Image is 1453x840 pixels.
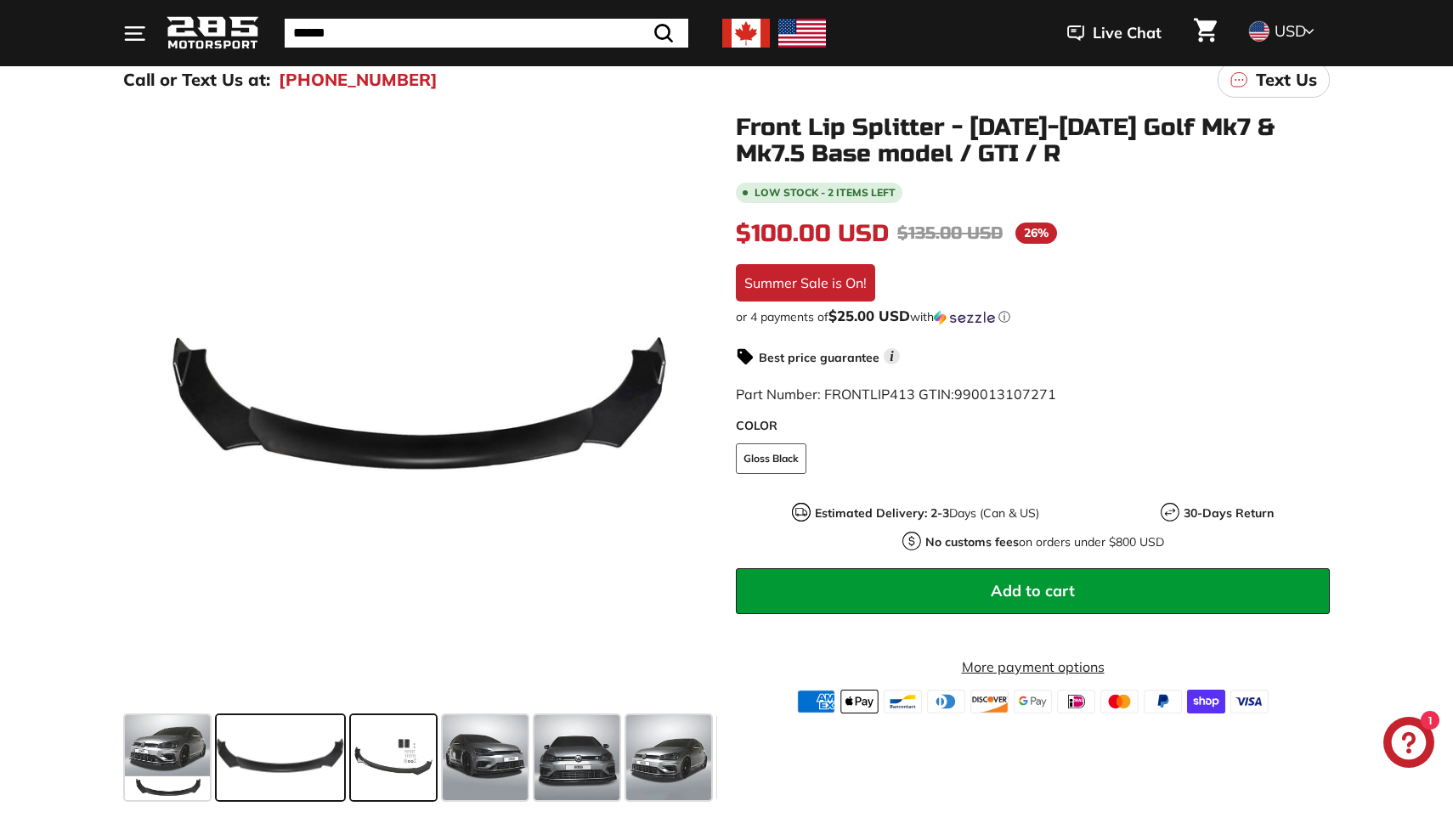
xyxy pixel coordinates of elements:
[797,690,835,713] img: american_express
[1100,690,1139,713] img: master
[1045,12,1184,54] button: Live Chat
[755,188,896,198] span: Low stock - 2 items left
[1015,223,1057,244] span: 26%
[736,417,1330,435] label: COLOR
[759,350,879,365] strong: Best price guarantee
[991,581,1075,600] span: Add to cart
[736,308,1330,325] div: or 4 payments of$25.00 USDwithSezzle Click to learn more about Sezzle
[828,307,910,324] span: $25.00 USD
[736,568,1330,614] button: Add to cart
[897,223,1003,244] span: $135.00 USD
[166,14,259,54] img: Logo_285_Motorsport_areodynamics_components
[736,657,1330,677] a: More payment options
[736,264,875,302] div: Summer Sale is On!
[1275,21,1306,41] span: USD
[1093,22,1162,44] span: Live Chat
[1184,505,1274,521] strong: 30-Days Return
[1187,690,1225,713] img: shopify_pay
[934,310,995,325] img: Sezzle
[925,533,1164,551] p: on orders under $800 USD
[736,219,889,248] span: $100.00 USD
[1218,62,1330,98] a: Text Us
[1256,67,1317,93] p: Text Us
[1144,690,1182,713] img: paypal
[815,505,949,521] strong: Estimated Delivery: 2-3
[925,534,1019,550] strong: No customs fees
[1057,690,1095,713] img: ideal
[815,505,1039,522] p: Days (Can & US)
[840,690,879,713] img: apple_pay
[1184,4,1227,62] a: Cart
[884,348,900,364] span: i
[927,690,965,713] img: diners_club
[736,308,1330,325] div: or 4 payments of with
[736,386,1056,403] span: Part Number: FRONTLIP413 GTIN:
[1014,690,1052,713] img: google_pay
[970,690,1009,713] img: discover
[123,67,270,93] p: Call or Text Us at:
[285,19,688,48] input: Search
[954,386,1056,403] span: 990013107271
[279,67,438,93] a: [PHONE_NUMBER]
[884,690,922,713] img: bancontact
[736,115,1330,167] h1: Front Lip Splitter - [DATE]-[DATE] Golf Mk7 & Mk7.5 Base model / GTI / R
[1230,690,1269,713] img: visa
[1378,717,1439,772] inbox-online-store-chat: Shopify online store chat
